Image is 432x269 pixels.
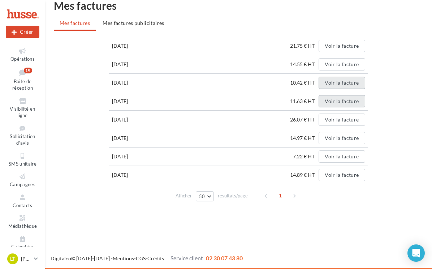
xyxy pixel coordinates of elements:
div: 19 [24,68,32,73]
td: [DATE] [109,92,159,111]
a: Lt [PERSON_NAME] & [PERSON_NAME] [6,252,39,266]
a: Sollicitation d'avis [6,123,39,148]
span: Mes factures publicitaires [103,20,164,26]
td: [DATE] [109,37,159,55]
button: Voir la facture [319,150,365,163]
td: [DATE] [109,55,159,74]
a: Mentions [113,255,134,261]
a: Boîte de réception19 [6,66,39,93]
button: Créer [6,26,39,38]
td: [DATE] [109,166,159,184]
span: Calendrier [11,244,34,250]
td: [DATE] [109,129,159,148]
span: Afficher [176,192,192,199]
span: Sollicitation d'avis [10,133,35,146]
span: Campagnes [10,182,35,187]
span: 26.07 € HT [290,116,317,123]
span: Visibilité en ligne [10,106,35,119]
td: [DATE] [109,111,159,129]
span: 02 30 07 43 80 [206,255,243,261]
span: 7.22 € HT [293,153,317,159]
a: Calendrier [6,234,39,251]
button: Voir la facture [319,95,365,107]
span: SMS unitaire [9,161,36,167]
a: Campagnes [6,171,39,189]
a: CGS [136,255,146,261]
button: Voir la facture [319,58,365,71]
button: Voir la facture [319,169,365,181]
span: Service client [170,255,203,261]
span: 21.75 € HT [290,43,317,49]
span: 14.55 € HT [290,61,317,67]
span: Boîte de réception [12,78,33,91]
a: Crédits [147,255,164,261]
span: Contacts [13,202,33,208]
button: 50 [196,191,214,201]
div: Nouvelle campagne [6,26,39,38]
span: 14.97 € HT [290,135,317,141]
span: © [DATE]-[DATE] - - - [51,255,243,261]
a: Digitaleo [51,255,71,261]
p: [PERSON_NAME] & [PERSON_NAME] [21,255,31,262]
span: Lt [10,255,15,262]
a: Médiathèque [6,213,39,230]
span: 14.89 € HT [290,172,317,178]
a: Visibilité en ligne [6,95,39,120]
span: résultats/page [218,192,248,199]
button: Voir la facture [319,40,365,52]
span: 1 [275,190,286,201]
button: Voir la facture [319,132,365,144]
span: 11.63 € HT [290,98,317,104]
span: 50 [199,193,205,199]
div: Open Intercom Messenger [407,244,425,262]
span: Opérations [10,56,35,62]
span: Médiathèque [8,223,37,229]
td: [DATE] [109,148,159,166]
a: SMS unitaire [6,150,39,168]
button: Voir la facture [319,77,365,89]
button: Voir la facture [319,114,365,126]
span: 10.42 € HT [290,80,317,86]
a: Opérations [6,46,39,63]
a: Contacts [6,192,39,210]
td: [DATE] [109,74,159,92]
